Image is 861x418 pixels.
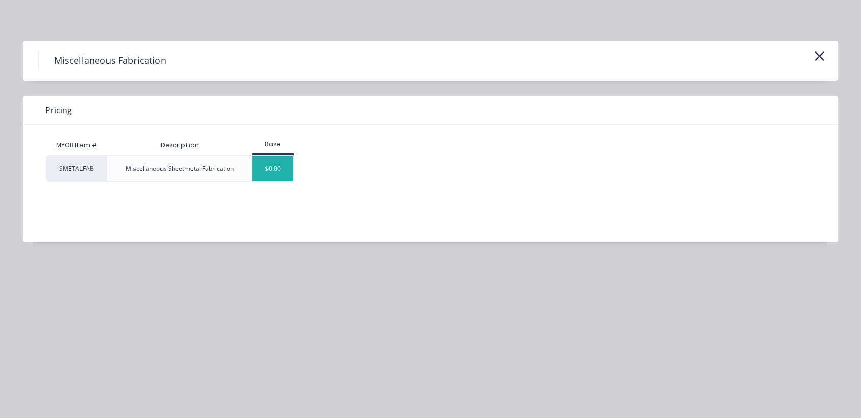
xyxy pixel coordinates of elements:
[46,155,107,182] div: SMETALFAB
[252,140,294,149] div: Base
[126,164,234,173] div: Miscellaneous Sheetmetal Fabrication
[46,135,107,155] div: MYOB Item #
[38,51,181,70] h4: Miscellaneous Fabrication
[252,156,293,181] div: $0.00
[45,104,72,116] span: Pricing
[152,133,207,158] div: Description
